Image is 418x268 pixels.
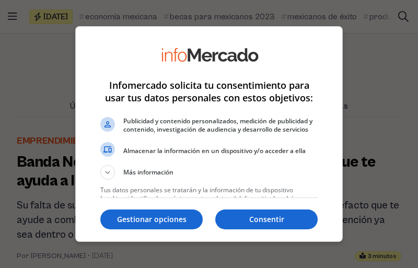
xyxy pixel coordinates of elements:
[100,165,318,180] button: Más información
[215,214,318,225] p: Consentir
[75,26,343,241] div: Infomercado solicita tu consentimiento para usar tus datos personales con estos objetivos:
[100,214,203,225] p: Gestionar opciones
[100,209,203,229] button: Gestionar opciones
[215,209,318,229] button: Consentir
[123,117,318,134] span: Publicidad y contenido personalizados, medición de publicidad y contenido, investigación de audie...
[100,79,318,104] h1: Infomercado solicita tu consentimiento para usar tus datos personales con estos objetivos:
[123,147,318,155] span: Almacenar la información en un dispositivo y/o acceder a ella
[123,168,173,180] span: Más información
[100,186,318,228] p: Tus datos personales se tratarán y la información de tu dispositivo (cookies, identificadores úni...
[157,39,262,71] img: Te damos la bienvenida a Infomercado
